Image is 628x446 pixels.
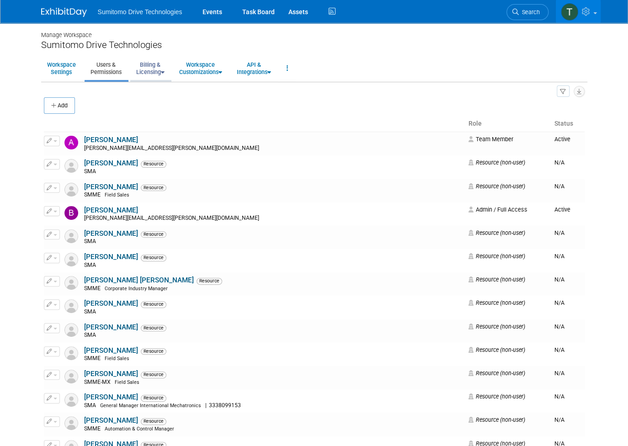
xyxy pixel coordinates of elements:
span: Resource [197,278,222,284]
span: Field Sales [105,356,129,361]
span: Corporate Industry Manager [105,286,168,292]
span: Resource [141,185,166,191]
a: Users &Permissions [85,57,128,80]
span: SMA [84,168,99,175]
span: SMME-MX [84,379,113,385]
img: Brittany Mitchell [64,206,78,220]
span: Resource [141,301,166,308]
button: Add [44,97,75,114]
img: Resource [64,416,78,430]
span: SMME [84,355,103,361]
span: Sumitomo Drive Technologies [98,8,182,16]
span: N/A [554,229,564,236]
span: SMA [84,262,99,268]
a: WorkspaceCustomizations [173,57,228,80]
img: Resource [64,183,78,196]
span: Resource (non-user) [468,370,525,377]
span: Resource (non-user) [468,393,525,400]
span: SMA [84,332,99,338]
a: [PERSON_NAME] [84,253,138,261]
span: SMA [84,238,99,244]
span: SMME [84,425,103,432]
img: ExhibitDay [41,8,87,17]
th: Role [465,116,551,132]
a: [PERSON_NAME] [84,416,138,425]
img: Resource [64,299,78,313]
span: Resource (non-user) [468,323,525,330]
img: Resource [64,159,78,173]
a: Billing &Licensing [130,57,170,80]
a: [PERSON_NAME] [84,206,138,214]
img: Taylor Mobley [561,3,578,21]
span: N/A [554,346,564,353]
span: SMA [84,402,99,409]
div: Sumitomo Drive Technologies [41,39,587,51]
img: Resource [64,323,78,337]
a: [PERSON_NAME] [84,393,138,401]
span: N/A [554,183,564,190]
span: Resource [141,348,166,355]
span: Search [519,9,540,16]
div: Manage Workspace [41,23,587,39]
a: [PERSON_NAME] [84,229,138,238]
img: Resource [64,370,78,383]
span: Active [554,136,570,143]
a: [PERSON_NAME] [84,299,138,308]
a: [PERSON_NAME] [84,183,138,191]
a: [PERSON_NAME] [84,346,138,355]
div: [PERSON_NAME][EMAIL_ADDRESS][PERSON_NAME][DOMAIN_NAME] [84,145,463,152]
th: Status [551,116,585,132]
span: Resource (non-user) [468,229,525,236]
a: [PERSON_NAME] [84,323,138,331]
span: SMME [84,285,103,292]
img: Resource [64,346,78,360]
span: Resource [141,255,166,261]
span: Automation & Control Manager [105,426,174,432]
span: N/A [554,159,564,166]
span: Resource (non-user) [468,346,525,353]
a: [PERSON_NAME] [84,159,138,167]
span: N/A [554,299,564,306]
span: | [205,402,207,409]
a: API &Integrations [231,57,277,80]
span: N/A [554,370,564,377]
span: Resource (non-user) [468,159,525,166]
span: N/A [554,276,564,283]
span: Resource (non-user) [468,299,525,306]
img: Adam Langdon [64,136,78,149]
span: Resource [141,325,166,331]
span: N/A [554,323,564,330]
span: N/A [554,393,564,400]
span: N/A [554,416,564,423]
span: Active [554,206,570,213]
a: WorkspaceSettings [41,57,82,80]
span: Field Sales [115,379,139,385]
span: Resource (non-user) [468,416,525,423]
span: General Manager International Mechatronics [100,403,201,409]
img: Resource [64,253,78,266]
span: SMME [84,191,103,198]
span: Resource (non-user) [468,253,525,260]
span: Resource [141,372,166,378]
span: 3338099153 [207,402,244,409]
a: [PERSON_NAME] [84,136,138,144]
img: Resource [64,393,78,407]
img: Resource [64,276,78,290]
a: [PERSON_NAME] [84,370,138,378]
span: Team Member [468,136,513,143]
span: SMA [84,308,99,315]
img: Resource [64,229,78,243]
span: Resource [141,418,166,425]
span: Resource [141,395,166,401]
a: Search [506,4,548,20]
span: Resource (non-user) [468,276,525,283]
span: Resource [141,231,166,238]
span: Resource [141,161,166,167]
span: Admin / Full Access [468,206,527,213]
span: Field Sales [105,192,129,198]
span: N/A [554,253,564,260]
span: Resource (non-user) [468,183,525,190]
div: [PERSON_NAME][EMAIL_ADDRESS][PERSON_NAME][DOMAIN_NAME] [84,215,463,222]
a: [PERSON_NAME] [PERSON_NAME] [84,276,194,284]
